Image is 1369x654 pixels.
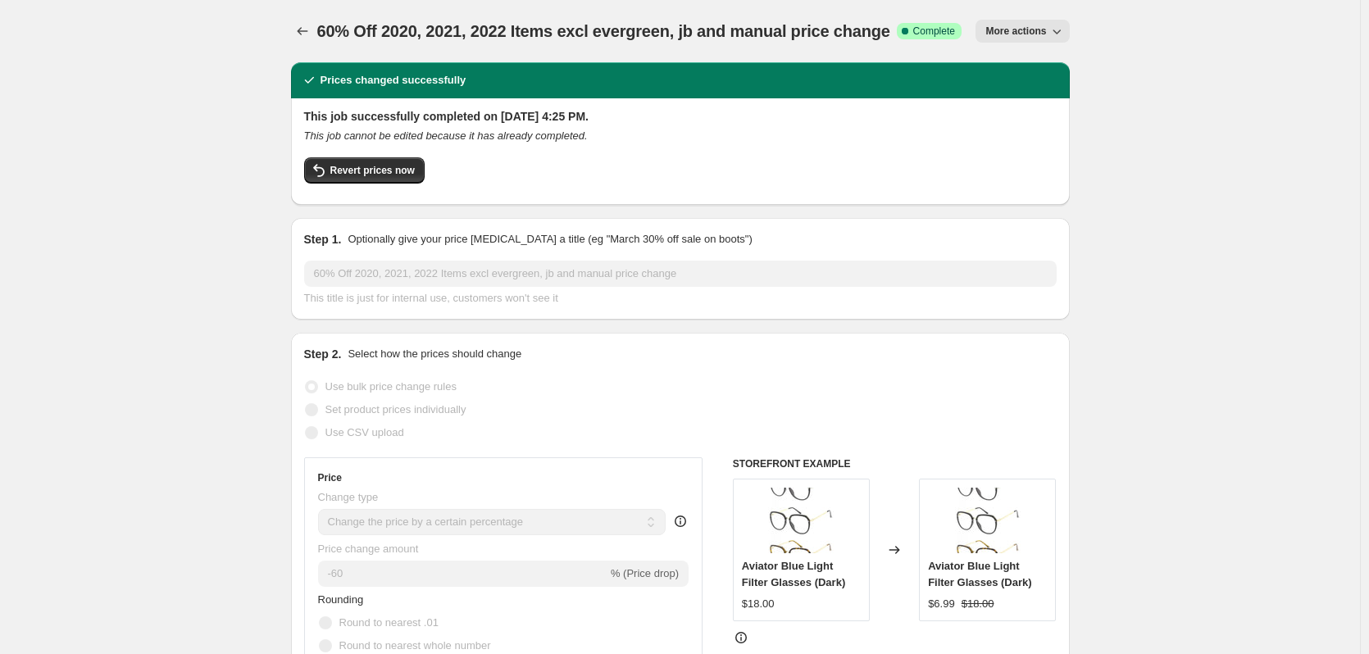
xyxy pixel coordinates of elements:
h2: This job successfully completed on [DATE] 4:25 PM. [304,108,1057,125]
span: Aviator Blue Light Filter Glasses (Dark) [928,560,1031,588]
button: Price change jobs [291,20,314,43]
span: Set product prices individually [325,403,466,416]
div: $6.99 [928,596,955,612]
h2: Step 1. [304,231,342,248]
input: 30% off holiday sale [304,261,1057,287]
span: Revert prices now [330,164,415,177]
button: More actions [976,20,1069,43]
h2: Step 2. [304,346,342,362]
h3: Price [318,471,342,484]
span: Use bulk price change rules [325,380,457,393]
span: This title is just for internal use, customers won't see it [304,292,558,304]
span: Round to nearest whole number [339,639,491,652]
span: Price change amount [318,543,419,555]
span: Use CSV upload [325,426,404,438]
img: aviator-blue-light-filter-glasses_80x.jpg [955,488,1021,553]
span: Round to nearest .01 [339,616,439,629]
span: % (Price drop) [611,567,679,579]
p: Select how the prices should change [348,346,521,362]
img: aviator-blue-light-filter-glasses_80x.jpg [768,488,834,553]
button: Revert prices now [304,157,425,184]
i: This job cannot be edited because it has already completed. [304,129,588,142]
span: Change type [318,491,379,503]
span: More actions [985,25,1046,38]
div: help [672,513,689,529]
div: $18.00 [742,596,775,612]
span: 60% Off 2020, 2021, 2022 Items excl evergreen, jb and manual price change [317,22,890,40]
strike: $18.00 [962,596,994,612]
span: Complete [913,25,955,38]
input: -15 [318,561,607,587]
span: Aviator Blue Light Filter Glasses (Dark) [742,560,845,588]
h6: STOREFRONT EXAMPLE [733,457,1057,470]
span: Rounding [318,593,364,606]
p: Optionally give your price [MEDICAL_DATA] a title (eg "March 30% off sale on boots") [348,231,752,248]
h2: Prices changed successfully [321,72,466,89]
